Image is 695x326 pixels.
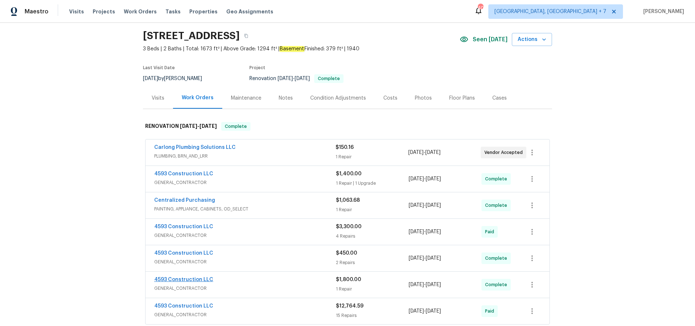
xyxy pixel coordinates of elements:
[409,309,424,314] span: [DATE]
[478,4,483,12] div: 40
[154,179,336,186] span: GENERAL_CONTRACTOR
[154,304,213,309] a: 4593 Construction LLC
[485,255,510,262] span: Complete
[408,149,441,156] span: -
[409,228,441,235] span: -
[409,308,441,315] span: -
[199,124,217,129] span: [DATE]
[426,229,441,234] span: [DATE]
[383,95,397,102] div: Costs
[154,152,336,160] span: PLUMBING, BRN_AND_LRR
[143,76,158,81] span: [DATE]
[69,8,84,15] span: Visits
[425,150,441,155] span: [DATE]
[93,8,115,15] span: Projects
[295,76,310,81] span: [DATE]
[25,8,49,15] span: Maestro
[336,198,360,203] span: $1,063.68
[409,202,441,209] span: -
[249,76,344,81] span: Renovation
[180,124,217,129] span: -
[408,150,424,155] span: [DATE]
[473,36,507,43] span: Seen [DATE]
[485,175,510,183] span: Complete
[336,233,409,240] div: 4 Repairs
[512,33,552,46] button: Actions
[154,171,213,176] a: 4593 Construction LLC
[336,312,409,319] div: 15 Repairs
[154,224,213,229] a: 4593 Construction LLC
[336,285,409,293] div: 1 Repair
[315,76,343,81] span: Complete
[143,74,211,83] div: by [PERSON_NAME]
[336,206,409,213] div: 1 Repair
[409,281,441,288] span: -
[152,95,164,102] div: Visits
[143,32,240,39] h2: [STREET_ADDRESS]
[485,228,497,235] span: Paid
[154,277,213,282] a: 4593 Construction LLC
[154,145,236,150] a: Carlong Plumbing Solutions LLC
[143,66,175,70] span: Last Visit Date
[222,123,250,130] span: Complete
[336,277,361,282] span: $1,800.00
[154,232,336,239] span: GENERAL_CONTRACTOR
[336,180,409,187] div: 1 Repair | 1 Upgrade
[426,176,441,181] span: [DATE]
[415,95,432,102] div: Photos
[484,149,526,156] span: Vendor Accepted
[426,282,441,287] span: [DATE]
[279,46,304,52] em: Basement
[154,311,336,318] span: GENERAL_CONTRACTOR
[640,8,684,15] span: [PERSON_NAME]
[154,198,215,203] a: Centralized Purchasing
[145,122,217,131] h6: RENOVATION
[336,145,354,150] span: $150.16
[189,8,218,15] span: Properties
[426,309,441,314] span: [DATE]
[409,282,424,287] span: [DATE]
[485,308,497,315] span: Paid
[180,124,197,129] span: [DATE]
[449,95,475,102] div: Floor Plans
[336,153,408,160] div: 1 Repair
[485,202,510,209] span: Complete
[279,95,293,102] div: Notes
[310,95,366,102] div: Condition Adjustments
[182,94,214,101] div: Work Orders
[336,259,409,266] div: 2 Repairs
[494,8,606,15] span: [GEOGRAPHIC_DATA], [GEOGRAPHIC_DATA] + 7
[278,76,293,81] span: [DATE]
[409,229,424,234] span: [DATE]
[154,258,336,266] span: GENERAL_CONTRACTOR
[336,224,362,229] span: $3,300.00
[143,115,552,138] div: RENOVATION [DATE]-[DATE]Complete
[336,304,363,309] span: $12,764.59
[485,281,510,288] span: Complete
[226,8,273,15] span: Geo Assignments
[409,176,424,181] span: [DATE]
[409,256,424,261] span: [DATE]
[249,66,265,70] span: Project
[409,255,441,262] span: -
[240,29,253,42] button: Copy Address
[154,205,336,213] span: PAINTING, APPLIANCE, CABINETS, OD_SELECT
[154,285,336,292] span: GENERAL_CONTRACTOR
[124,8,157,15] span: Work Orders
[492,95,507,102] div: Cases
[409,175,441,183] span: -
[409,203,424,208] span: [DATE]
[426,256,441,261] span: [DATE]
[231,95,261,102] div: Maintenance
[154,251,213,256] a: 4593 Construction LLC
[143,45,460,53] span: 3 Beds | 2 Baths | Total: 1673 ft² | Above Grade: 1294 ft² | Finished: 379 ft² | 1940
[165,9,181,14] span: Tasks
[518,35,546,44] span: Actions
[336,251,357,256] span: $450.00
[278,76,310,81] span: -
[336,171,362,176] span: $1,400.00
[426,203,441,208] span: [DATE]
